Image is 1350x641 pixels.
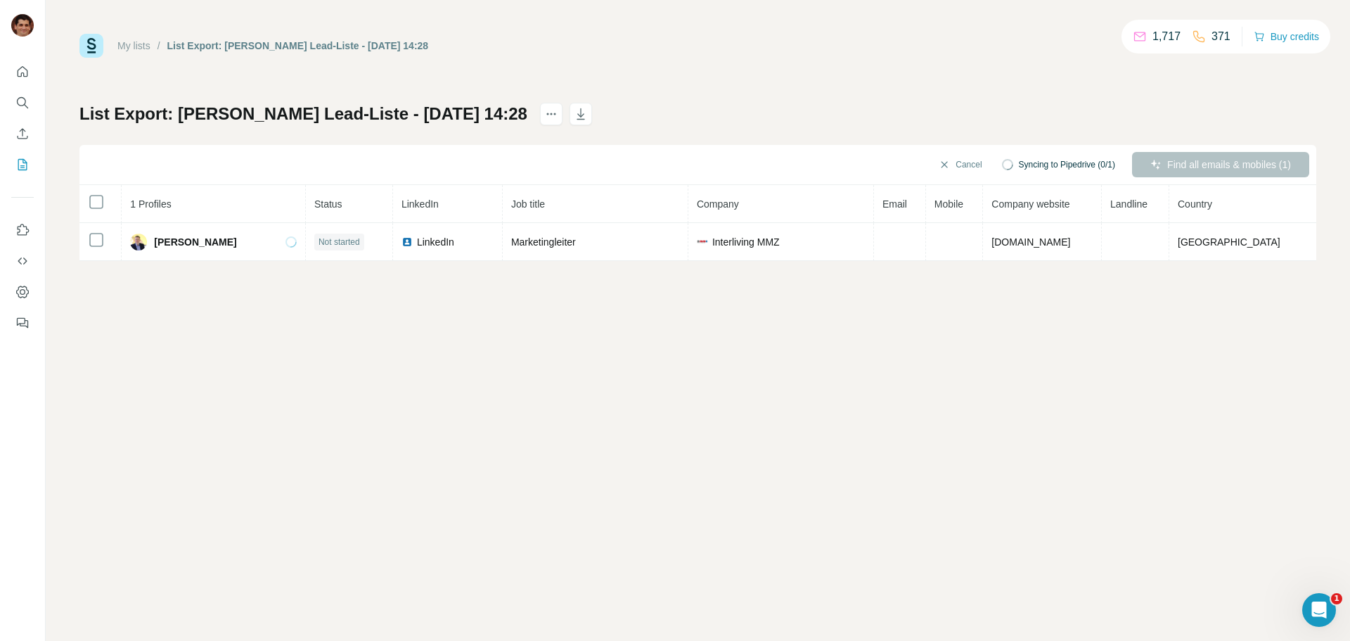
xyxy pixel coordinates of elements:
span: Company website [991,198,1069,210]
button: Feedback [11,310,34,336]
img: Avatar [130,234,147,250]
p: 1,717 [1152,28,1181,45]
span: [DOMAIN_NAME] [991,236,1070,248]
span: Interliving MMZ [712,235,780,249]
h1: List Export: [PERSON_NAME] Lead-Liste - [DATE] 14:28 [79,103,527,125]
span: Country [1178,198,1212,210]
span: Syncing to Pipedrive (0/1) [1019,158,1115,171]
span: LinkedIn [417,235,454,249]
li: / [157,39,160,53]
iframe: Intercom live chat [1302,593,1336,627]
span: Status [314,198,342,210]
span: 1 Profiles [130,198,171,210]
div: List Export: [PERSON_NAME] Lead-Liste - [DATE] 14:28 [167,39,429,53]
button: Search [11,90,34,115]
img: company-logo [697,240,708,244]
button: Use Surfe on LinkedIn [11,217,34,243]
span: [GEOGRAPHIC_DATA] [1178,236,1280,248]
span: Company [697,198,739,210]
span: Not started [319,236,360,248]
button: My lists [11,152,34,177]
button: Enrich CSV [11,121,34,146]
img: LinkedIn logo [401,236,413,248]
img: Avatar [11,14,34,37]
button: Dashboard [11,279,34,305]
p: 371 [1211,28,1230,45]
button: Quick start [11,59,34,84]
span: Landline [1110,198,1147,210]
span: Email [882,198,907,210]
span: Job title [511,198,545,210]
button: Cancel [929,152,991,177]
img: Surfe Logo [79,34,103,58]
button: actions [540,103,562,125]
span: Mobile [934,198,963,210]
button: Buy credits [1254,27,1319,46]
a: My lists [117,40,150,51]
span: 1 [1331,593,1342,604]
span: [PERSON_NAME] [154,235,236,249]
button: Use Surfe API [11,248,34,274]
span: Marketingleiter [511,236,576,248]
span: LinkedIn [401,198,439,210]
